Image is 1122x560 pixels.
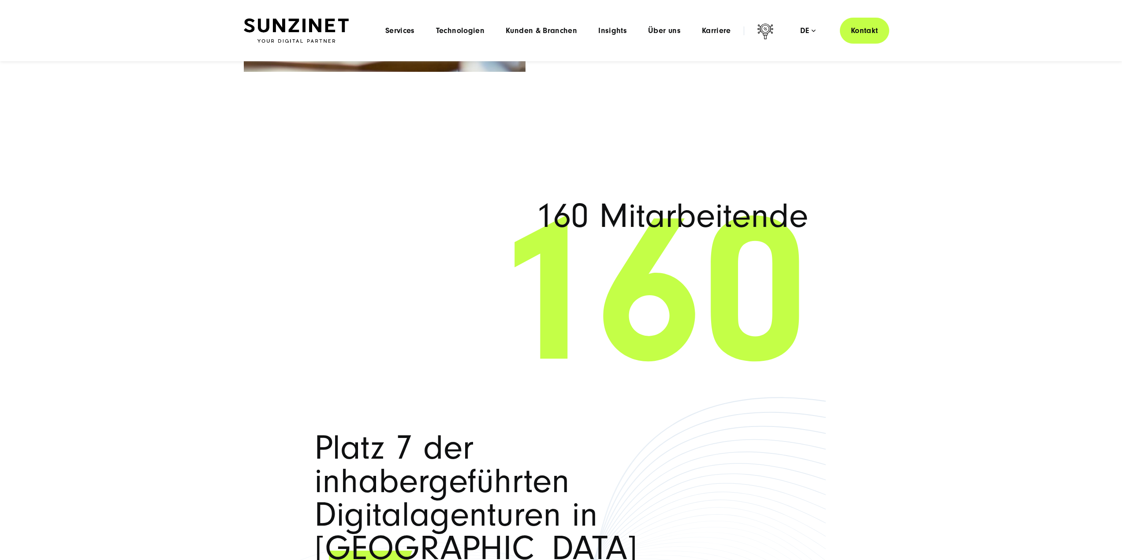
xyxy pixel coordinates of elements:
[512,200,808,233] span: 160 Mitarbeitende
[506,26,577,35] a: Kunden & Branchen
[648,26,681,35] a: Über uns
[800,26,816,35] div: de
[702,26,731,35] a: Karriere
[244,19,349,43] img: SUNZINET Full Service Digital Agentur
[598,26,627,35] a: Insights
[840,18,889,44] a: Kontakt
[385,26,415,35] a: Services
[436,26,485,35] a: Technologien
[314,221,808,362] span: 160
